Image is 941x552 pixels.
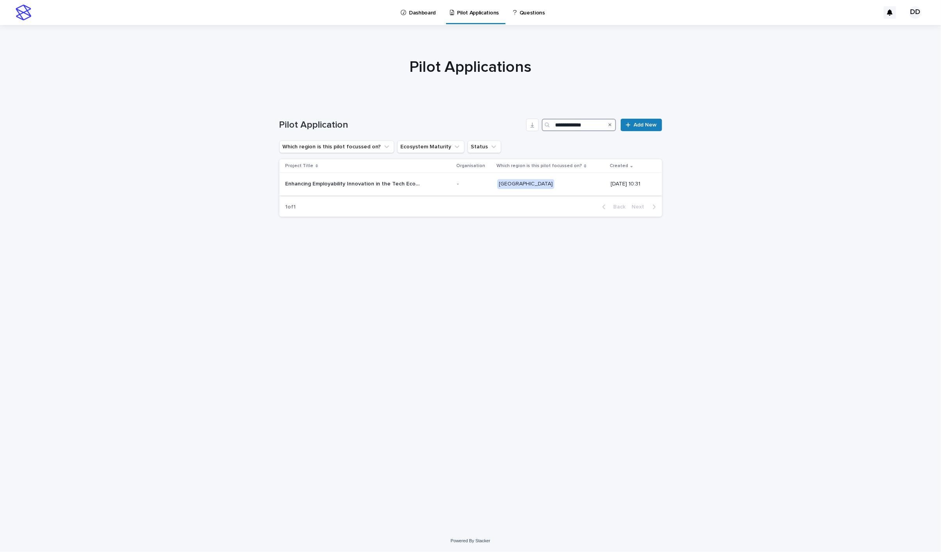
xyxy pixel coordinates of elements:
p: Project Title [286,162,314,170]
h1: Pilot Application [279,119,523,131]
span: Add New [634,122,657,128]
p: [DATE] 10:31 [611,181,650,187]
p: Organisation [456,162,485,170]
a: Add New [621,119,662,131]
div: DD [909,6,921,19]
img: stacker-logo-s-only.png [16,5,31,20]
tr: Enhancing Employability Innovation in the Tech Ecosystem in [GEOGRAPHIC_DATA]Enhancing Employabil... [279,173,662,196]
p: 1 of 1 [279,198,302,217]
p: Enhancing Employability Innovation in the Tech Ecosystem in Glasgow [286,179,424,187]
input: Search [542,119,616,131]
button: Ecosystem Maturity [397,141,464,153]
p: Which region is this pilot focussed on? [496,162,582,170]
a: Powered By Stacker [451,538,490,543]
button: Next [629,203,662,210]
button: Which region is this pilot focussed on? [279,141,394,153]
span: Next [632,204,649,210]
div: [GEOGRAPHIC_DATA] [497,179,554,189]
button: Status [468,141,501,153]
button: Back [596,203,629,210]
span: Back [609,204,626,210]
h1: Pilot Applications [279,58,662,77]
p: - [457,181,491,187]
p: Created [610,162,629,170]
